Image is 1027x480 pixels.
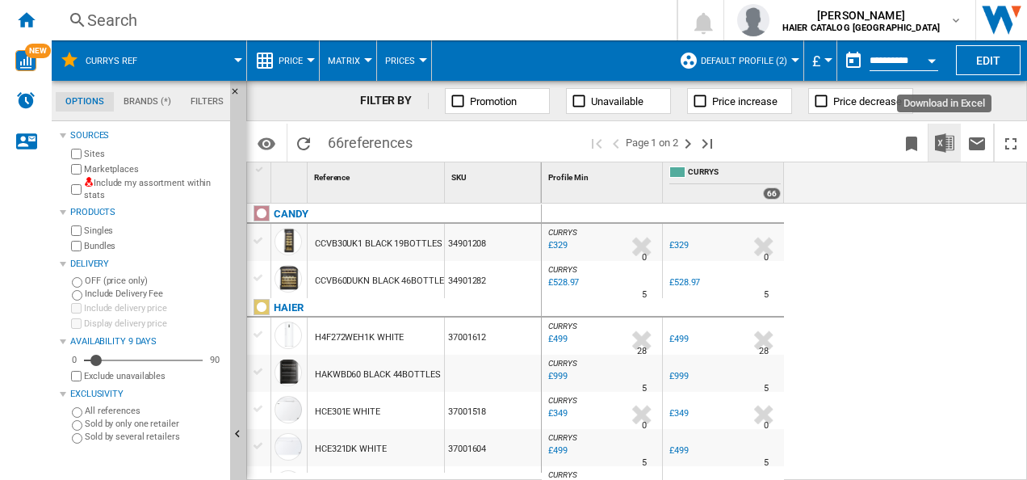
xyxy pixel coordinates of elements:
span: Default profile (2) [701,56,787,66]
img: excel-24x24.png [935,133,954,153]
span: CURRYS [548,322,576,331]
div: Delivery Time : 5 days [764,455,769,471]
md-menu: Currency [804,40,837,81]
div: H4F272WEH1K WHITE [315,319,404,356]
div: Delivery Time : 28 days [637,343,647,360]
label: Sold by only one retailer [85,418,224,430]
label: Bundles [84,240,224,252]
div: CCVB30UK1 BLACK 19BOTTLES [315,225,442,263]
span: CURRYS [548,433,576,442]
div: Last updated : Wednesday, 15 October 2025 03:21 [546,406,568,422]
div: Last updated : Wednesday, 15 October 2025 03:13 [546,368,568,385]
button: Next page [678,124,698,162]
md-slider: Availability [84,352,203,368]
button: Bookmark this report [895,124,928,162]
div: Last updated : Wednesday, 15 October 2025 02:44 [546,443,568,459]
div: £329 [667,238,689,254]
span: Unavailable [591,95,643,107]
div: £499 [669,445,689,456]
div: Delivery Time : 28 days [759,343,769,360]
div: CURRYS 66 offers sold by CURRYS [666,162,784,203]
div: £999 [667,368,689,385]
div: Delivery Time : 0 day [642,250,647,266]
img: wise-card.svg [15,50,36,71]
input: Singles [71,225,82,236]
div: Default profile (2) [679,40,795,81]
div: Delivery Time : 0 day [642,418,647,434]
span: CURRYS [548,228,576,237]
div: Delivery Time : 5 days [764,287,769,303]
div: £499 [667,331,689,347]
span: Price [279,56,303,66]
div: Sort None [545,162,662,187]
div: Sort None [311,162,444,187]
input: Display delivery price [71,371,82,381]
div: Availability 9 Days [70,335,224,348]
div: CCVB60DUKN BLACK 46BOTTLES [315,263,449,300]
button: Prices [385,40,423,81]
label: OFF (price only) [85,275,224,287]
div: 37001518 [445,392,541,429]
div: HCE301E WHITE [315,394,380,431]
div: Sort None [448,162,541,187]
button: Reload [287,124,320,162]
label: Include my assortment within stats [84,177,224,202]
div: 34901208 [445,224,541,261]
span: Currys Ref [86,56,137,66]
label: Singles [84,225,224,237]
div: Delivery Time : 0 day [764,418,769,434]
div: Click to filter on that brand [274,204,308,224]
div: FILTER BY [360,93,429,109]
span: Profile Min [548,173,589,182]
span: Price increase [712,95,778,107]
span: NEW [25,44,51,58]
span: CURRYS [548,265,576,274]
span: SKU [451,173,467,182]
span: Matrix [328,56,360,66]
input: Display delivery price [71,318,82,329]
div: Delivery Time : 5 days [642,381,647,397]
b: HAIER CATALOG [GEOGRAPHIC_DATA] [782,23,940,33]
div: Last updated : Wednesday, 15 October 2025 03:10 [546,275,579,291]
span: Promotion [470,95,517,107]
span: Reference [314,173,350,182]
md-tab-item: Options [56,92,114,112]
button: Open calendar [917,44,946,73]
button: Maximize [995,124,1027,162]
span: CURRYS [548,470,576,479]
input: Bundles [71,241,82,251]
span: £ [812,53,820,69]
div: £528.97 [667,275,700,291]
img: mysite-not-bg-18x18.png [84,177,94,187]
div: £528.97 [669,277,700,288]
div: £499 [669,334,689,344]
input: Sold by only one retailer [72,420,82,431]
div: Price [255,40,311,81]
button: Last page [698,124,717,162]
div: Sort None [275,162,307,187]
span: CURRYS [548,359,576,368]
div: Delivery Time : 5 days [764,381,769,397]
button: Edit [956,45,1021,75]
button: Price [279,40,311,81]
span: Price decrease [833,95,902,107]
div: Products [70,206,224,219]
div: Last updated : Wednesday, 15 October 2025 03:21 [546,331,568,347]
button: Price decrease [808,88,913,114]
label: Exclude unavailables [84,370,224,382]
button: Matrix [328,40,368,81]
div: SKU Sort None [448,162,541,187]
div: £329 [669,240,689,251]
input: Include my assortment within stats [71,179,82,200]
button: £ [812,40,828,81]
div: HCE321DK WHITE [315,431,387,468]
img: alerts-logo.svg [16,91,36,110]
div: Exclusivity [70,388,224,401]
span: Page 1 on 2 [626,124,678,162]
button: Promotion [445,88,550,114]
div: HAKWBD60 BLACK 44BOTTLES [315,356,441,394]
input: Include Delivery Fee [72,290,82,301]
span: Prices [385,56,415,66]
